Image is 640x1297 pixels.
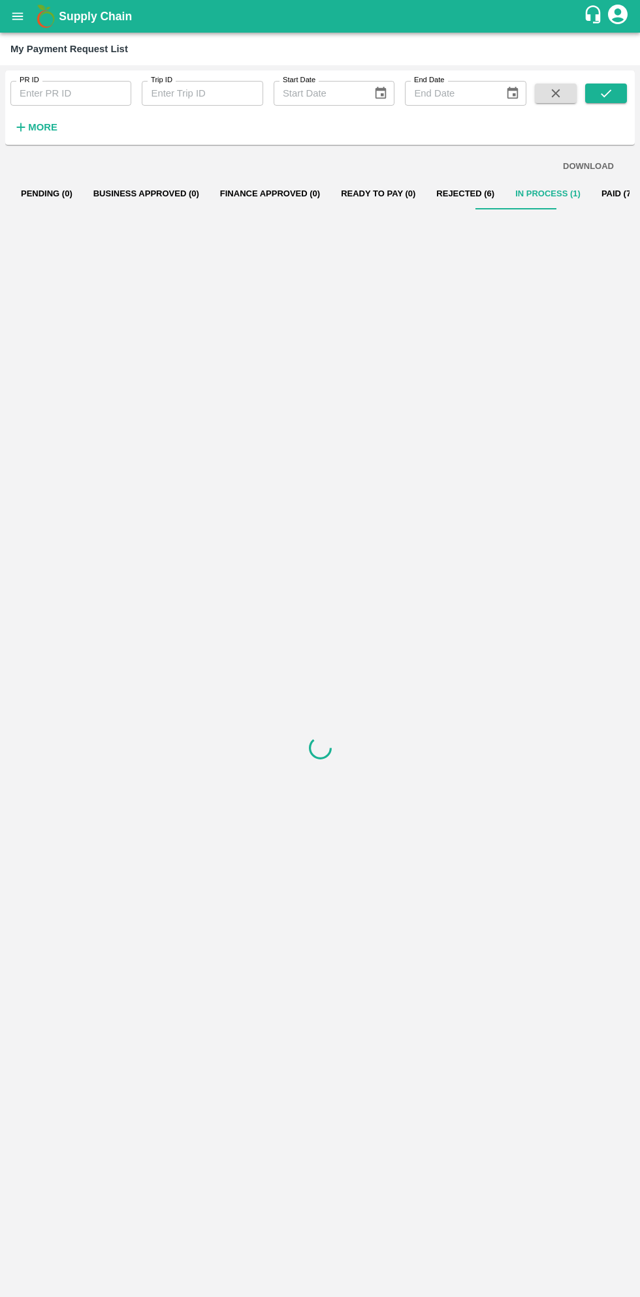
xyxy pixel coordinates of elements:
[142,81,263,106] input: Enter Trip ID
[10,178,83,209] button: Pending (0)
[28,122,57,132] strong: More
[500,81,525,106] button: Choose date
[151,75,172,85] label: Trip ID
[426,178,505,209] button: Rejected (6)
[83,178,210,209] button: Business Approved (0)
[10,116,61,138] button: More
[59,10,132,23] b: Supply Chain
[368,81,393,106] button: Choose date
[10,81,131,106] input: Enter PR ID
[330,178,426,209] button: Ready To Pay (0)
[583,5,606,28] div: customer-support
[505,178,591,209] button: In Process (1)
[33,3,59,29] img: logo
[283,75,315,85] label: Start Date
[210,178,330,209] button: Finance Approved (0)
[3,1,33,31] button: open drawer
[558,155,619,178] button: DOWNLOAD
[606,3,630,30] div: account of current user
[414,75,444,85] label: End Date
[59,7,583,25] a: Supply Chain
[10,40,128,57] div: My Payment Request List
[274,81,363,106] input: Start Date
[20,75,39,85] label: PR ID
[405,81,494,106] input: End Date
